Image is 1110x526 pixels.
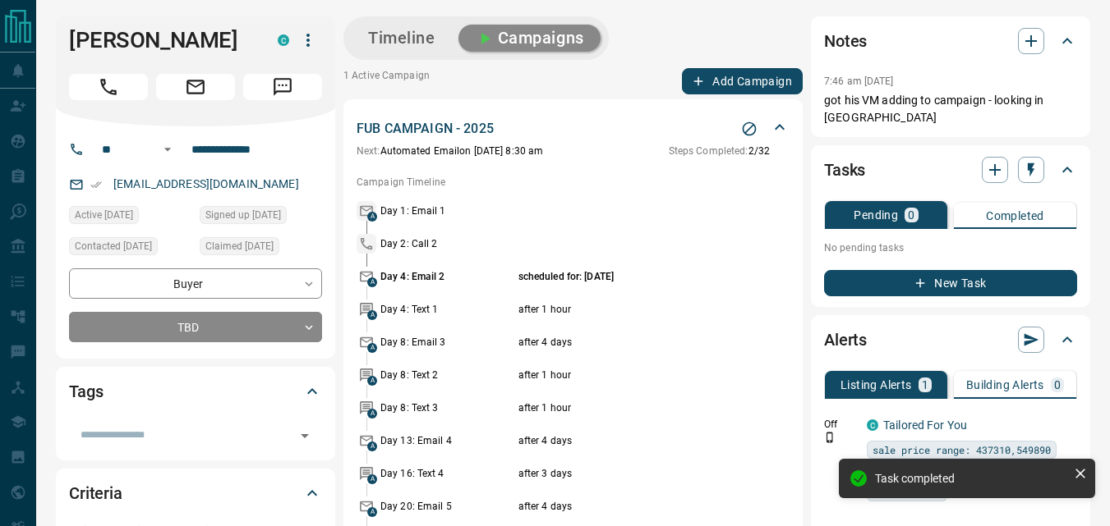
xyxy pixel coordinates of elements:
[1054,379,1061,391] p: 0
[966,379,1044,391] p: Building Alerts
[243,74,322,100] span: Message
[875,472,1067,485] div: Task completed
[357,119,494,139] p: FUB CAMPAIGN - 2025
[367,343,377,353] span: A
[156,74,235,100] span: Email
[113,177,299,190] a: [EMAIL_ADDRESS][DOMAIN_NAME]
[380,335,514,350] p: Day 8: Email 3
[205,238,274,254] span: Claimed [DATE]
[883,419,967,432] a: Tailored For You
[824,21,1077,61] div: Notes
[824,327,867,353] h2: Alerts
[737,117,762,141] button: Stop Campaign
[518,400,741,415] p: after 1 hour
[518,499,741,514] p: after 4 days
[518,302,741,317] p: after 1 hour
[824,320,1077,359] div: Alerts
[518,433,741,448] p: after 4 days
[75,238,152,254] span: Contacted [DATE]
[380,433,514,448] p: Day 13: Email 4
[69,480,122,506] h2: Criteria
[69,27,253,53] h1: [PERSON_NAME]
[380,269,514,284] p: Day 4: Email 2
[854,209,898,221] p: Pending
[367,310,377,320] span: A
[90,179,102,190] svg: Email Verified
[824,28,867,54] h2: Notes
[824,157,865,183] h2: Tasks
[824,432,836,443] svg: Push Notification Only
[682,68,803,94] button: Add Campaign
[922,379,928,391] p: 1
[278,34,289,46] div: condos.ca
[458,25,601,52] button: Campaigns
[518,466,741,481] p: after 3 days
[367,212,377,222] span: A
[343,68,430,94] p: 1 Active Campaign
[75,207,133,223] span: Active [DATE]
[669,145,748,157] span: Steps Completed:
[824,270,1077,296] button: New Task
[69,372,322,411] div: Tags
[357,145,380,157] span: Next:
[824,150,1077,190] div: Tasks
[69,312,322,342] div: TBD
[986,210,1044,222] p: Completed
[69,473,322,513] div: Criteria
[367,441,377,451] span: A
[380,302,514,317] p: Day 4: Text 1
[367,474,377,484] span: A
[380,236,514,251] p: Day 2: Call 2
[69,268,322,299] div: Buyer
[367,507,377,517] span: A
[357,175,790,190] p: Campaign Timeline
[380,499,514,514] p: Day 20: Email 5
[352,25,452,52] button: Timeline
[518,335,741,350] p: after 4 days
[293,424,316,447] button: Open
[205,207,281,223] span: Signed up [DATE]
[518,269,741,284] p: scheduled for: [DATE]
[367,409,377,419] span: A
[518,368,741,382] p: after 1 hour
[824,417,857,432] p: Off
[69,378,103,405] h2: Tags
[357,116,790,162] div: FUB CAMPAIGN - 2025Stop CampaignNext:Automated Emailon [DATE] 8:30 amSteps Completed:2/32
[380,400,514,415] p: Day 8: Text 3
[200,206,322,229] div: Sun Oct 12 2025
[380,368,514,382] p: Day 8: Text 2
[867,419,878,431] div: condos.ca
[69,206,191,229] div: Sun Oct 12 2025
[824,236,1077,260] p: No pending tasks
[841,379,912,391] p: Listing Alerts
[824,92,1077,126] p: got his VM adding to campaign - looking in [GEOGRAPHIC_DATA]
[357,144,543,158] p: Automated Email on [DATE] 8:30 am
[380,204,514,218] p: Day 1: Email 1
[158,140,177,159] button: Open
[669,144,770,158] p: 2 / 32
[908,209,914,221] p: 0
[824,75,894,87] p: 7:46 am [DATE]
[380,466,514,481] p: Day 16: Text 4
[873,441,1051,458] span: sale price range: 437310,549890
[367,277,377,287] span: A
[200,237,322,260] div: Sun Oct 12 2025
[69,74,148,100] span: Call
[69,237,191,260] div: Sun Oct 12 2025
[367,376,377,386] span: A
